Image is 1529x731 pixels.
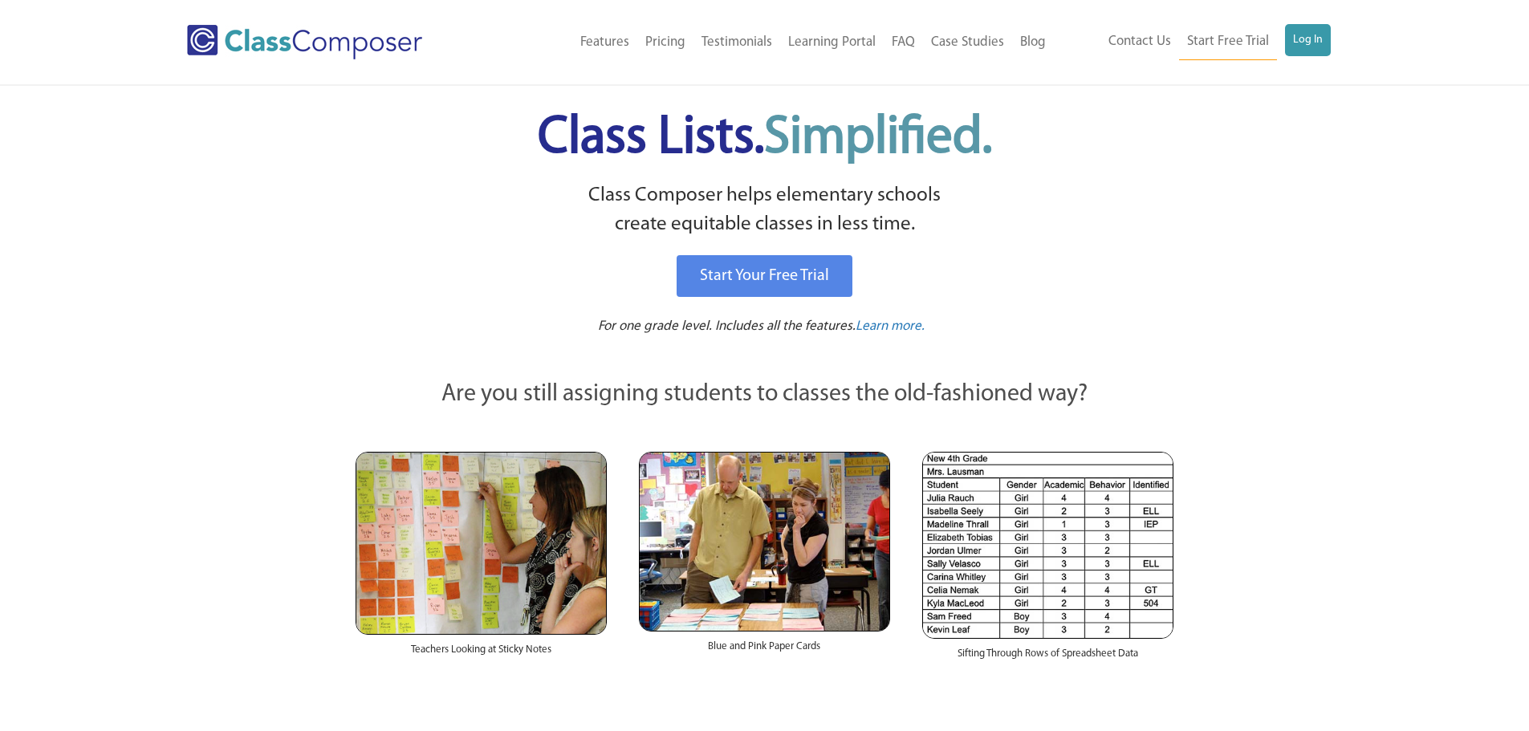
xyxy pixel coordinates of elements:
a: Learning Portal [780,25,884,60]
a: Contact Us [1100,24,1179,59]
img: Spreadsheets [922,452,1173,639]
div: Teachers Looking at Sticky Notes [356,635,607,673]
a: Learn more. [856,317,925,337]
a: Case Studies [923,25,1012,60]
span: For one grade level. Includes all the features. [598,319,856,333]
img: Class Composer [187,25,422,59]
a: Pricing [637,25,693,60]
div: Sifting Through Rows of Spreadsheet Data [922,639,1173,677]
a: Start Your Free Trial [677,255,852,297]
nav: Header Menu [488,25,1054,60]
p: Class Composer helps elementary schools create equitable classes in less time. [353,181,1177,240]
a: FAQ [884,25,923,60]
p: Are you still assigning students to classes the old-fashioned way? [356,377,1174,412]
span: Start Your Free Trial [700,268,829,284]
span: Learn more. [856,319,925,333]
span: Simplified. [764,112,992,164]
img: Teachers Looking at Sticky Notes [356,452,607,635]
span: Class Lists. [538,112,992,164]
nav: Header Menu [1054,24,1331,60]
a: Log In [1285,24,1331,56]
a: Blog [1012,25,1054,60]
div: Blue and Pink Paper Cards [639,632,890,670]
a: Start Free Trial [1179,24,1277,60]
a: Features [572,25,637,60]
img: Blue and Pink Paper Cards [639,452,890,631]
a: Testimonials [693,25,780,60]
